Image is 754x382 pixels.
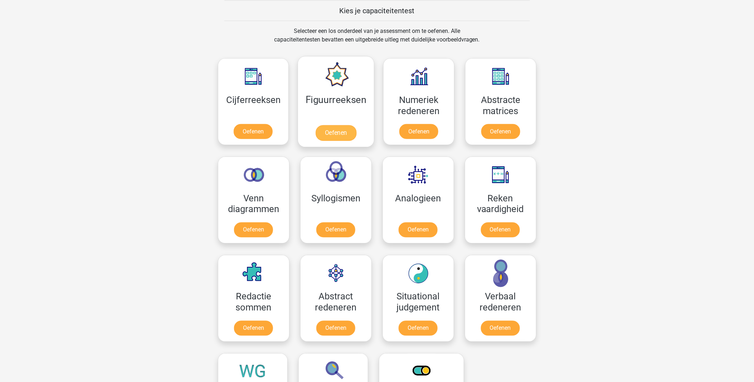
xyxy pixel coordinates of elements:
[234,124,273,139] a: Oefenen
[316,222,355,237] a: Oefenen
[316,125,356,141] a: Oefenen
[224,6,530,15] h5: Kies je capaciteitentest
[481,222,520,237] a: Oefenen
[399,321,438,336] a: Oefenen
[399,124,438,139] a: Oefenen
[481,321,520,336] a: Oefenen
[267,27,487,53] div: Selecteer een los onderdeel van je assessment om te oefenen. Alle capaciteitentesten bevatten een...
[234,222,273,237] a: Oefenen
[399,222,438,237] a: Oefenen
[481,124,520,139] a: Oefenen
[316,321,355,336] a: Oefenen
[234,321,273,336] a: Oefenen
